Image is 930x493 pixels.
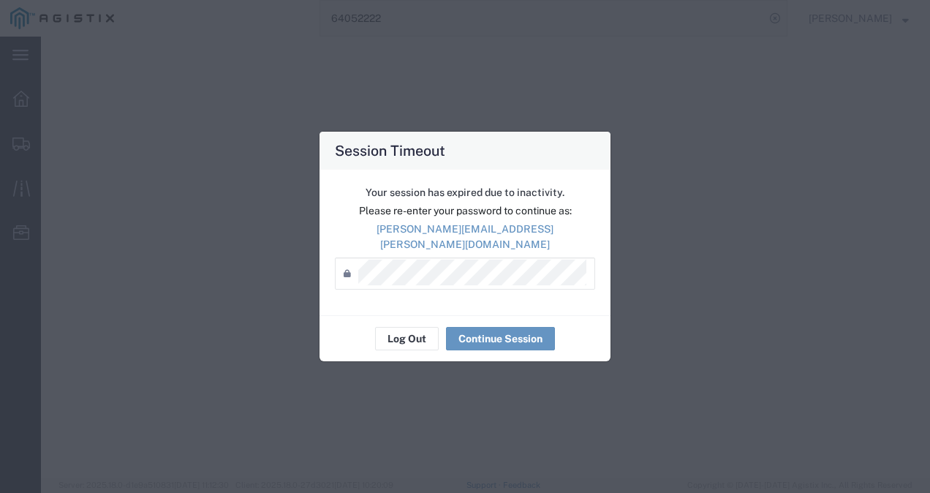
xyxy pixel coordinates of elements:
h4: Session Timeout [335,140,445,161]
p: Please re-enter your password to continue as: [335,203,595,219]
button: Log Out [375,327,439,350]
p: Your session has expired due to inactivity. [335,185,595,200]
button: Continue Session [446,327,555,350]
p: [PERSON_NAME][EMAIL_ADDRESS][PERSON_NAME][DOMAIN_NAME] [335,222,595,252]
